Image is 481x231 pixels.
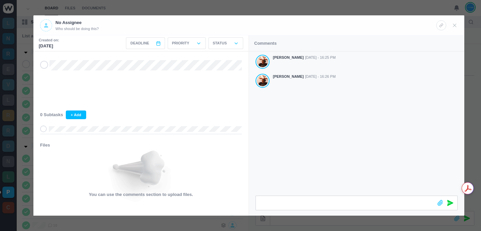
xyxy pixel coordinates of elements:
span: Who should be doing this? [55,26,99,32]
span: Deadline [130,40,149,46]
p: Status [213,40,227,46]
small: Created on: [39,37,59,43]
p: No Assignee [55,19,99,26]
p: [DATE] [39,43,59,49]
p: Comments [254,40,277,47]
p: Priority [172,40,189,46]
